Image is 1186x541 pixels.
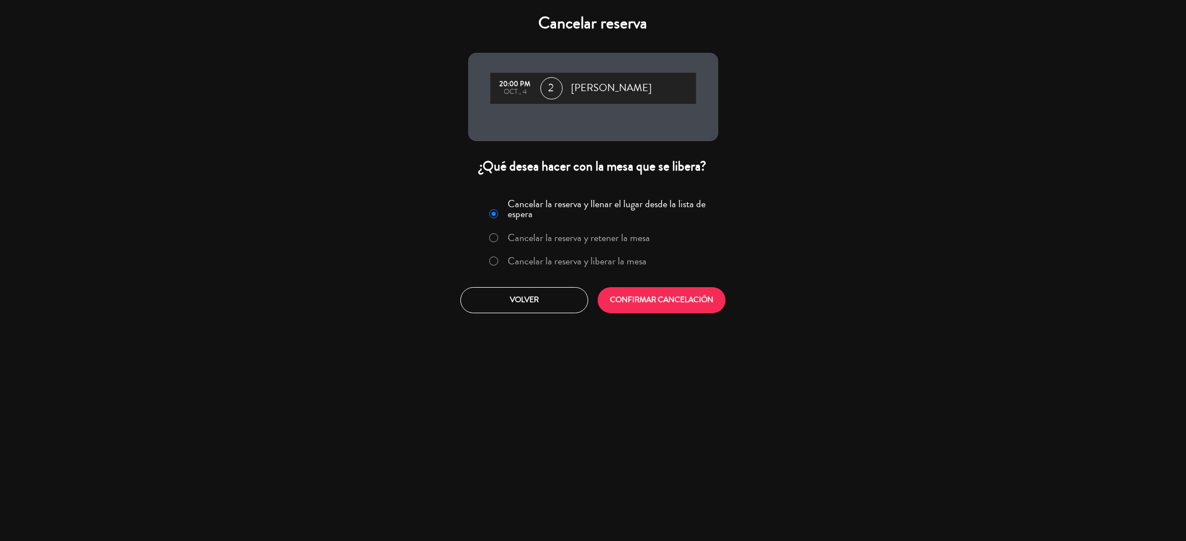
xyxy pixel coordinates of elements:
[572,80,652,97] span: [PERSON_NAME]
[468,158,718,175] div: ¿Qué desea hacer con la mesa que se libera?
[496,81,535,88] div: 20:00 PM
[598,287,726,313] button: CONFIRMAR CANCELACIÓN
[496,88,535,96] div: oct., 4
[508,199,711,219] label: Cancelar la reserva y llenar el lugar desde la lista de espera
[468,13,718,33] h4: Cancelar reserva
[540,77,563,99] span: 2
[508,233,650,243] label: Cancelar la reserva y retener la mesa
[508,256,647,266] label: Cancelar la reserva y liberar la mesa
[460,287,588,313] button: Volver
